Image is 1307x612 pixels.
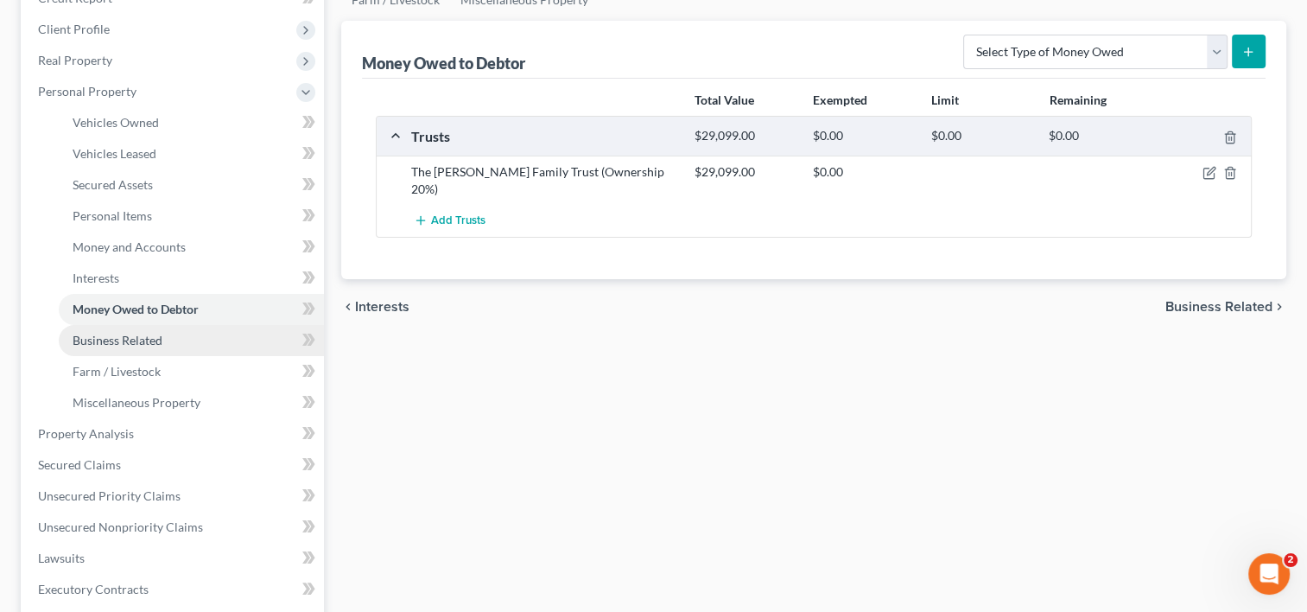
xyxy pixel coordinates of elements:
span: Add Trusts [431,214,485,228]
strong: Total Value [695,92,754,107]
span: Client Profile [38,22,110,36]
div: $0.00 [804,128,923,144]
button: Business Related chevron_right [1165,300,1286,314]
span: Property Analysis [38,426,134,441]
span: Unsecured Nonpriority Claims [38,520,203,534]
span: Executory Contracts [38,582,149,596]
a: Secured Assets [59,169,324,201]
a: Vehicles Owned [59,107,324,138]
a: Personal Items [59,201,324,232]
span: Business Related [1165,300,1272,314]
a: Miscellaneous Property [59,387,324,418]
div: $29,099.00 [686,163,804,181]
a: Lawsuits [24,543,324,574]
i: chevron_right [1272,300,1286,314]
span: Business Related [73,333,162,347]
div: $0.00 [922,128,1040,144]
strong: Remaining [1050,92,1107,107]
span: 2 [1284,553,1297,567]
span: Secured Assets [73,177,153,192]
span: Money Owed to Debtor [73,302,199,316]
span: Unsecured Priority Claims [38,488,181,503]
div: The [PERSON_NAME] Family Trust (Ownership 20%) [403,163,686,198]
span: Personal Items [73,208,152,223]
span: Lawsuits [38,551,85,565]
a: Executory Contracts [24,574,324,605]
a: Money and Accounts [59,232,324,263]
a: Business Related [59,325,324,356]
div: $0.00 [804,163,923,181]
span: Secured Claims [38,457,121,472]
div: Trusts [403,127,686,145]
div: $0.00 [1040,128,1158,144]
span: Miscellaneous Property [73,395,200,410]
span: Vehicles Owned [73,115,159,130]
div: Money Owed to Debtor [362,53,529,73]
iframe: Intercom live chat [1248,553,1290,595]
button: Add Trusts [411,205,487,237]
button: chevron_left Interests [341,300,409,314]
div: $29,099.00 [686,128,804,144]
span: Interests [73,271,119,285]
a: Property Analysis [24,418,324,449]
a: Unsecured Nonpriority Claims [24,512,324,543]
span: Farm / Livestock [73,364,161,379]
i: chevron_left [341,300,355,314]
a: Farm / Livestock [59,356,324,387]
span: Personal Property [38,84,136,99]
span: Real Property [38,53,112,67]
span: Money and Accounts [73,239,186,254]
strong: Limit [931,92,959,107]
span: Vehicles Leased [73,146,156,161]
a: Unsecured Priority Claims [24,481,324,512]
a: Secured Claims [24,449,324,481]
strong: Exempted [813,92,867,107]
a: Vehicles Leased [59,138,324,169]
span: Interests [355,300,409,314]
a: Interests [59,263,324,294]
a: Money Owed to Debtor [59,294,324,325]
